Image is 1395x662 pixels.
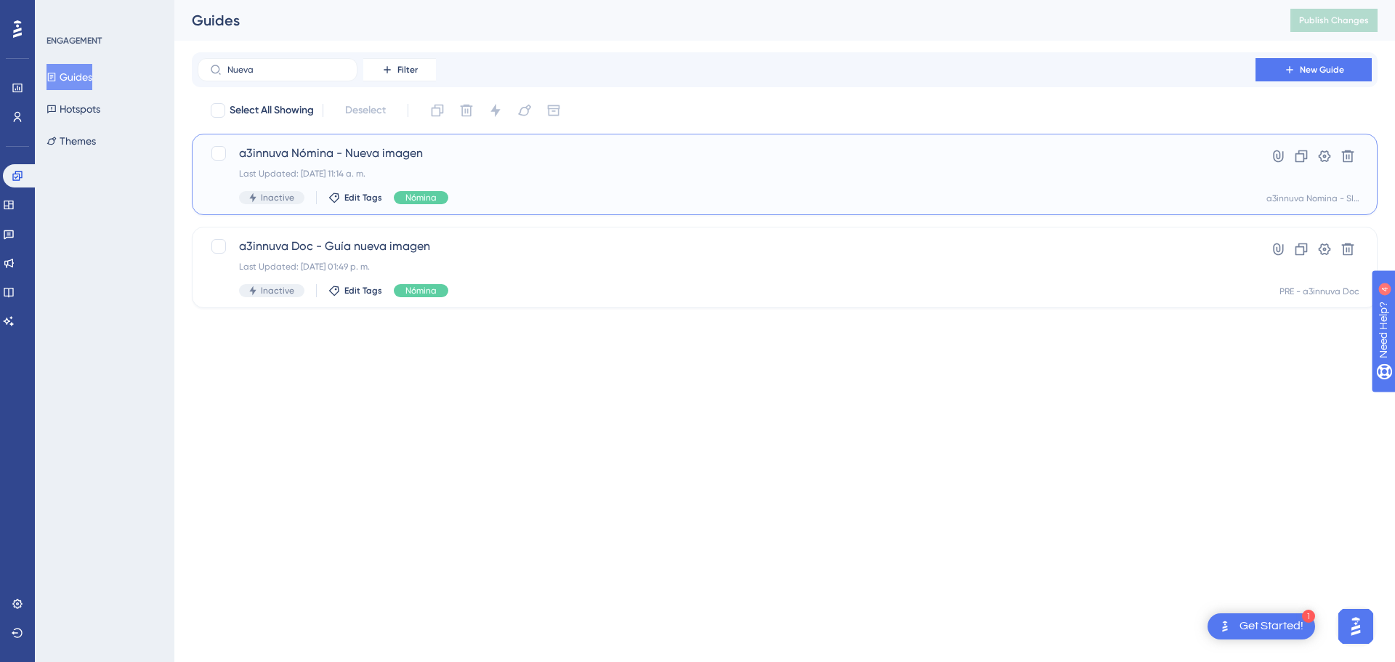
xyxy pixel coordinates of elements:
div: Guides [192,10,1254,31]
button: Guides [46,64,92,90]
div: Get Started! [1240,618,1303,634]
div: 4 [101,7,105,19]
div: Last Updated: [DATE] 11:14 a. m. [239,168,1214,179]
span: Edit Tags [344,285,382,296]
img: launcher-image-alternative-text [1216,618,1234,635]
button: Edit Tags [328,285,382,296]
div: Open Get Started! checklist, remaining modules: 1 [1208,613,1315,639]
span: Deselect [345,102,386,119]
button: Filter [363,58,436,81]
span: Filter [397,64,418,76]
div: 1 [1302,610,1315,623]
div: a3innuva Nomina - SI (pre) [1266,193,1359,204]
input: Search [227,65,345,75]
button: Hotspots [46,96,100,122]
span: Publish Changes [1299,15,1369,26]
span: a3innuva Nómina - Nueva imagen [239,145,1214,162]
span: Nómina [405,192,437,203]
span: Select All Showing [230,102,314,119]
button: Themes [46,128,96,154]
span: New Guide [1300,64,1344,76]
span: Inactive [261,285,294,296]
button: Deselect [332,97,399,124]
div: PRE - a3innuva Doc [1279,286,1359,297]
span: Inactive [261,192,294,203]
span: Edit Tags [344,192,382,203]
button: Edit Tags [328,192,382,203]
span: Nómina [405,285,437,296]
div: Last Updated: [DATE] 01:49 p. m. [239,261,1214,273]
button: New Guide [1255,58,1372,81]
span: a3innuva Doc - Guía nueva imagen [239,238,1214,255]
div: ENGAGEMENT [46,35,102,47]
span: Need Help? [34,4,91,21]
button: Publish Changes [1290,9,1378,32]
iframe: UserGuiding AI Assistant Launcher [1334,605,1378,648]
